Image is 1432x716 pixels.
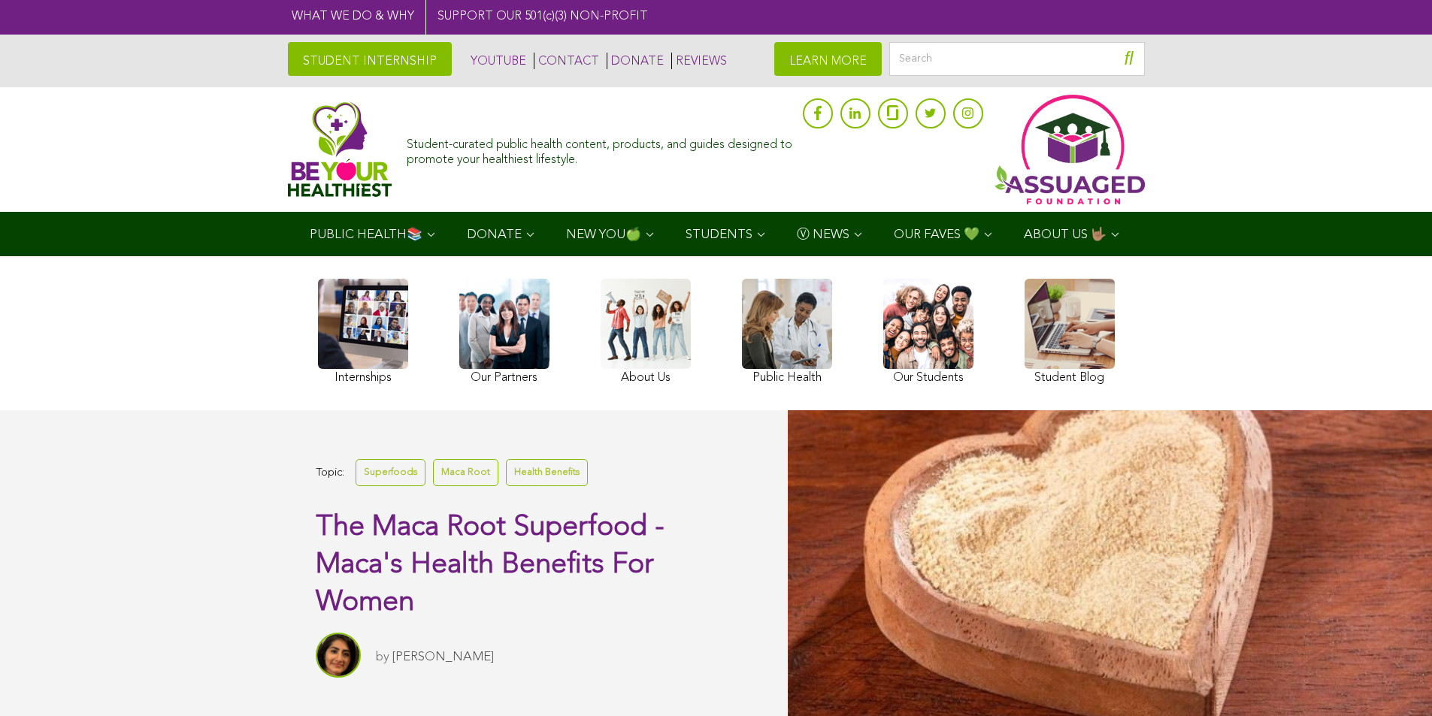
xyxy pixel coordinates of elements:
[467,228,522,241] span: DONATE
[1024,228,1107,241] span: ABOUT US 🤟🏽
[607,53,664,69] a: DONATE
[316,513,665,617] span: The Maca Root Superfood - Maca's Health Benefits For Women
[566,228,641,241] span: NEW YOU🍏
[288,101,392,197] img: Assuaged
[376,651,389,663] span: by
[894,228,979,241] span: OUR FAVES 💚
[467,53,526,69] a: YOUTUBE
[506,459,588,485] a: Health Benefits
[288,212,1145,256] div: Navigation Menu
[316,633,361,678] img: Sitara Darvish
[995,95,1145,204] img: Assuaged App
[1357,644,1432,716] iframe: Chat Widget
[288,42,452,76] a: STUDENT INTERNSHIP
[671,53,727,69] a: REVIEWS
[686,228,752,241] span: STUDENTS
[797,228,849,241] span: Ⓥ NEWS
[392,651,494,663] a: [PERSON_NAME]
[887,105,898,120] img: glassdoor
[534,53,599,69] a: CONTACT
[774,42,882,76] a: LEARN MORE
[889,42,1145,76] input: Search
[356,459,425,485] a: Superfoods
[433,459,498,485] a: Maca Root
[316,463,344,483] span: Topic:
[310,228,422,241] span: PUBLIC HEALTH📚
[407,131,795,167] div: Student-curated public health content, products, and guides designed to promote your healthiest l...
